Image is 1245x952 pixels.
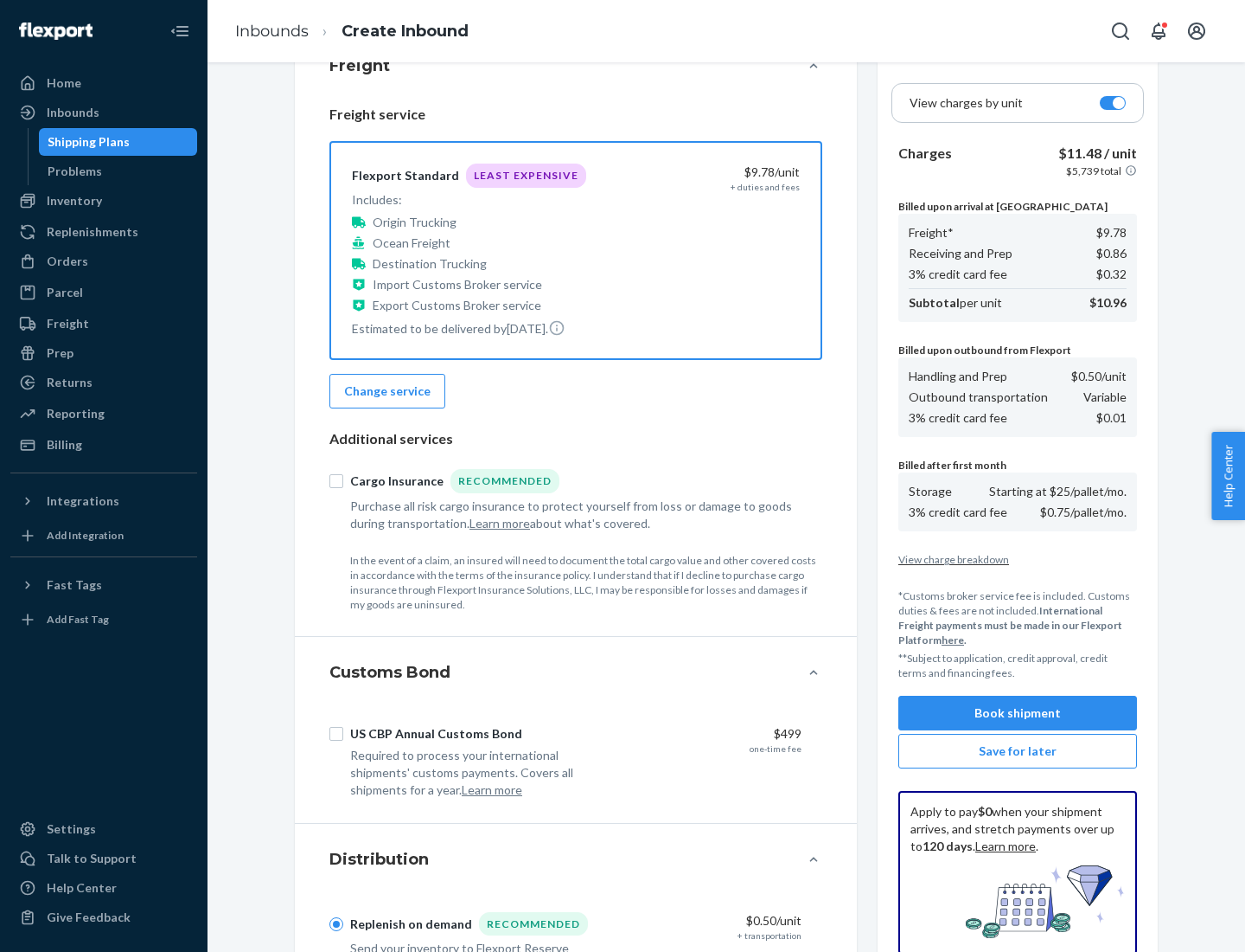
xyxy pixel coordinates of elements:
[329,474,343,488] input: Cargo InsuranceRecommended
[978,804,992,819] b: $0
[10,99,197,126] a: Inbounds
[47,820,96,838] div: Settings
[373,297,541,314] p: Export Customs Broker service
[10,606,197,634] a: Add Fast Tag
[373,214,456,231] p: Origin Trucking
[10,400,197,428] a: Reporting
[1096,224,1127,241] p: $9.78
[898,458,1137,473] p: Billed after first month
[909,245,1012,262] p: Receiving and Prep
[10,310,197,338] a: Freight
[1040,504,1127,521] p: $0.75/pallet/mo.
[898,589,1137,648] p: *Customs broker service fee is included. Customs duties & fees are not included.
[47,104,99,121] div: Inbounds
[1096,409,1127,427] p: $0.01
[909,224,954,241] p: Freight*
[909,294,1002,312] p: per unit
[909,389,1048,406] p: Outbound transportation
[898,696,1137,730] button: Book shipment
[469,515,530,532] button: Learn more
[10,69,197,97] a: Home
[47,405,105,422] div: Reporting
[10,522,197,550] a: Add Integration
[47,879,117,897] div: Help Center
[350,747,608,799] div: Required to process your international shipments' customs payments. Covers all shipments for a year.
[737,929,801,942] div: + transportation
[898,343,1137,357] p: Billed upon outbound from Flexport
[47,315,89,332] div: Freight
[975,839,1036,853] a: Learn more
[47,374,93,391] div: Returns
[373,235,450,252] p: Ocean Freight
[47,576,102,594] div: Fast Tags
[909,266,1007,283] p: 3% credit card fee
[329,661,450,684] h4: Customs Bond
[10,487,197,515] button: Integrations
[47,74,81,92] div: Home
[47,223,138,241] div: Replenishments
[39,158,198,185] a: Problems
[1096,266,1127,283] p: $0.32
[10,339,197,367] a: Prep
[329,727,343,741] input: US CBP Annual Customs Bond
[1211,432,1245,520] span: Help Center
[909,504,1007,521] p: 3% credit card fee
[350,473,444,490] div: Cargo Insurance
[163,14,197,48] button: Close Navigation
[10,904,197,931] button: Give Feedback
[1089,294,1127,312] p: $10.96
[10,845,197,872] a: Talk to Support
[750,743,801,755] div: one-time fee
[898,651,1137,680] p: **Subject to application, credit approval, credit terms and financing fees.
[221,6,482,57] ol: breadcrumbs
[47,850,137,867] div: Talk to Support
[10,218,197,246] a: Replenishments
[1141,14,1176,48] button: Open notifications
[910,803,1125,855] p: Apply to pay when your shipment arrives, and stretch payments over up to . .
[1083,389,1127,406] p: Variable
[329,55,390,77] h4: Freight
[1066,164,1121,178] p: $5,739 total
[352,319,586,338] p: Estimated to be delivered by [DATE] .
[466,164,586,187] div: Least Expensive
[47,253,88,270] div: Orders
[1071,368,1127,385] p: $0.50 /unit
[1058,144,1137,164] p: $11.48 / unit
[909,295,960,310] b: Subtotal
[47,436,82,453] div: Billing
[19,23,93,40] img: Flexport logo
[329,374,445,408] button: Change service
[622,725,801,743] div: $499
[923,839,973,853] b: 120 days
[909,368,1007,385] p: Handling and Prep
[350,553,822,613] p: In the event of a claim, an insured will need to document the total cargo value and other covered...
[329,917,343,931] input: Replenish on demandRecommended
[10,248,197,275] a: Orders
[10,815,197,843] a: Settings
[10,874,197,902] a: Help Center
[47,528,124,543] div: Add Integration
[352,167,459,184] div: Flexport Standard
[48,163,102,180] div: Problems
[898,552,1137,567] button: View charge breakdown
[235,22,309,41] a: Inbounds
[47,344,73,362] div: Prep
[329,105,822,125] p: Freight service
[47,192,102,209] div: Inventory
[329,429,822,449] p: Additional services
[909,483,952,500] p: Storage
[48,133,130,151] div: Shipping Plans
[989,483,1127,500] p: Starting at $25/pallet/mo.
[373,255,487,273] p: Destination Trucking
[898,145,952,161] b: Charges
[731,181,800,193] div: + duties and fees
[350,916,472,933] div: Replenish on demand
[10,369,197,396] a: Returns
[620,164,800,181] div: $9.78 /unit
[47,492,119,510] div: Integrations
[352,191,586,209] p: Includes:
[910,94,1023,112] p: View charges by unit
[942,634,964,646] a: here
[342,22,469,41] a: Create Inbound
[1179,14,1214,48] button: Open account menu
